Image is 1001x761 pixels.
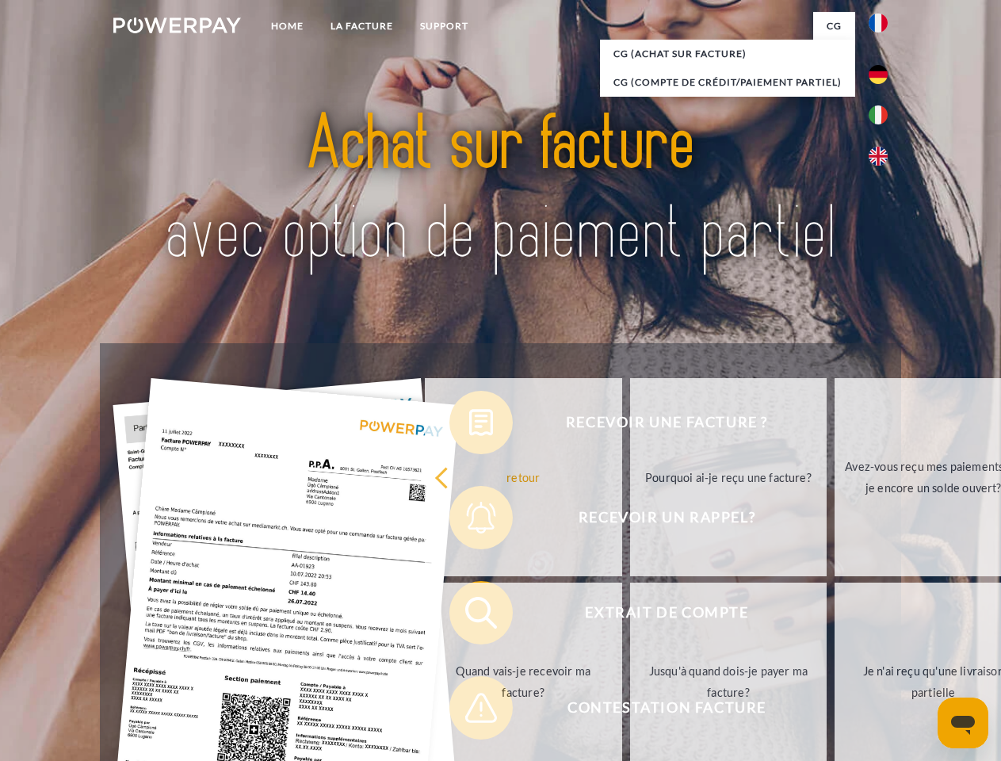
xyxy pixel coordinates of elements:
div: Pourquoi ai-je reçu une facture? [640,466,818,488]
div: Quand vais-je recevoir ma facture? [434,660,613,703]
img: en [869,147,888,166]
a: CG (achat sur facture) [600,40,855,68]
img: de [869,65,888,84]
iframe: Bouton de lancement de la fenêtre de messagerie [938,698,988,748]
div: Jusqu'à quand dois-je payer ma facture? [640,660,818,703]
a: LA FACTURE [317,12,407,40]
div: retour [434,466,613,488]
img: logo-powerpay-white.svg [113,17,241,33]
a: Home [258,12,317,40]
a: CG [813,12,855,40]
img: title-powerpay_fr.svg [151,76,850,304]
img: it [869,105,888,124]
a: CG (Compte de crédit/paiement partiel) [600,68,855,97]
img: fr [869,13,888,33]
a: Support [407,12,482,40]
